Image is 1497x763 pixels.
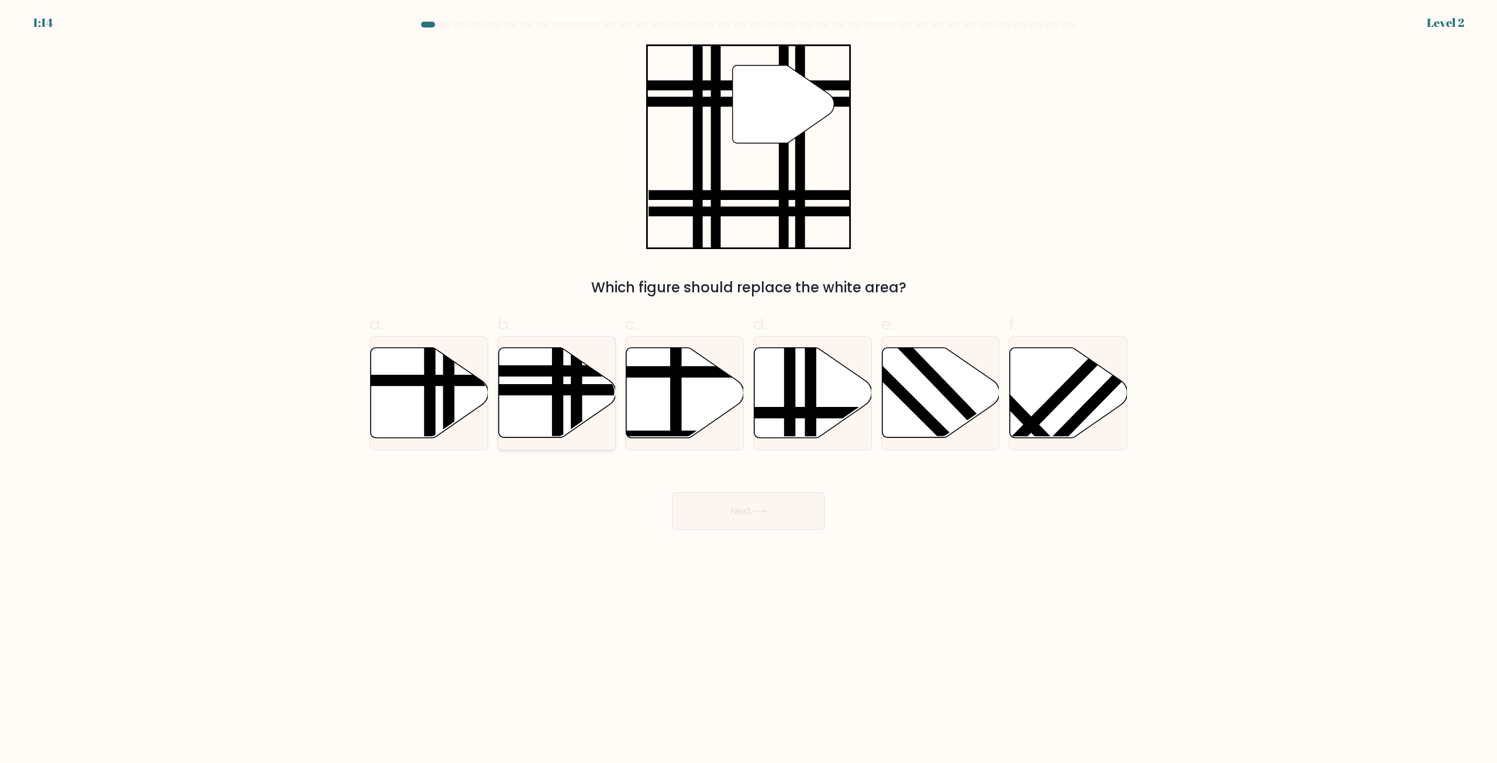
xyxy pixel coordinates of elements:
div: 1:14 [33,14,53,32]
span: a. [370,313,384,336]
span: d. [753,313,767,336]
div: Level 2 [1427,14,1464,32]
g: " [733,65,834,143]
div: Which figure should replace the white area? [377,277,1120,298]
span: e. [881,313,894,336]
span: f. [1009,313,1017,336]
span: b. [498,313,512,336]
span: c. [625,313,638,336]
button: Next [672,492,825,530]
